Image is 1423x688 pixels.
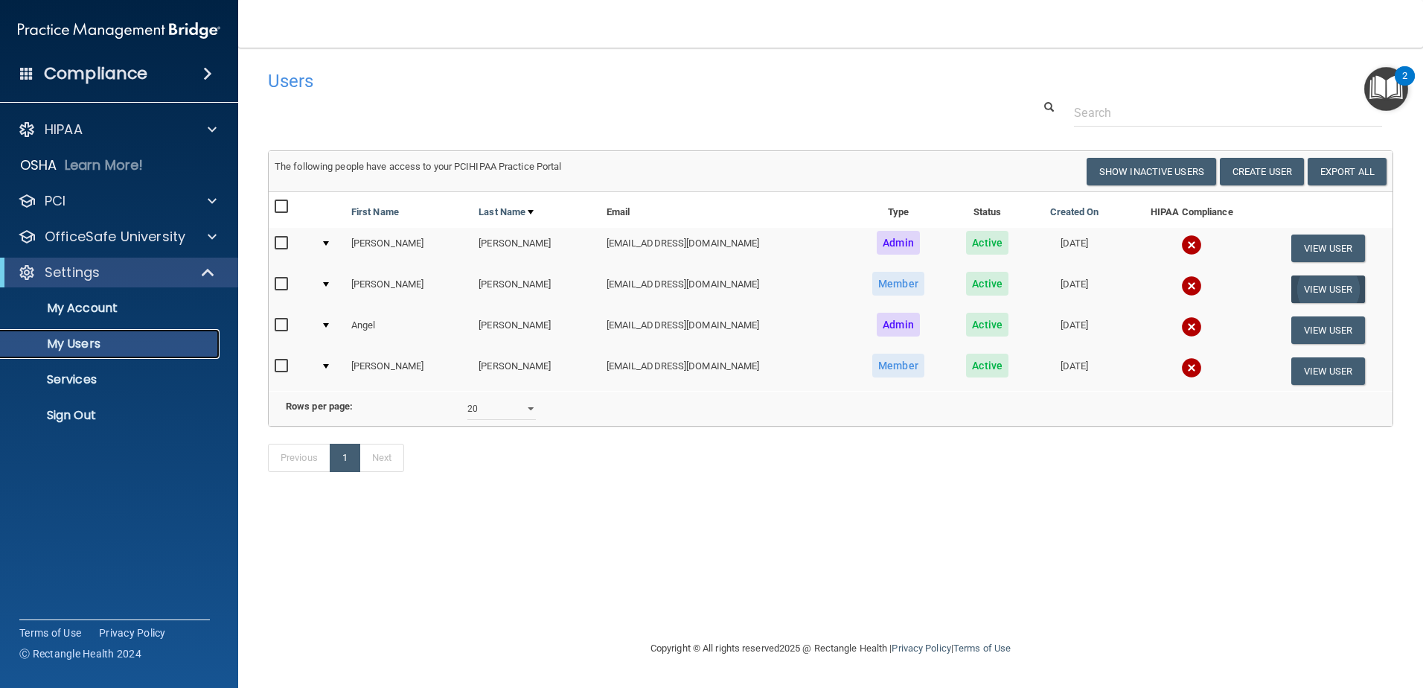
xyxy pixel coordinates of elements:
[18,264,216,281] a: Settings
[473,351,600,391] td: [PERSON_NAME]
[1291,357,1365,385] button: View User
[345,228,473,269] td: [PERSON_NAME]
[601,310,851,351] td: [EMAIL_ADDRESS][DOMAIN_NAME]
[1364,67,1408,111] button: Open Resource Center, 2 new notifications
[559,625,1102,672] div: Copyright © All rights reserved 2025 @ Rectangle Health | |
[1308,158,1387,185] a: Export All
[10,372,213,387] p: Services
[1291,275,1365,303] button: View User
[601,269,851,310] td: [EMAIL_ADDRESS][DOMAIN_NAME]
[10,408,213,423] p: Sign Out
[330,444,360,472] a: 1
[19,646,141,661] span: Ⓒ Rectangle Health 2024
[345,310,473,351] td: Angel
[275,161,562,172] span: The following people have access to your PCIHIPAA Practice Portal
[601,228,851,269] td: [EMAIL_ADDRESS][DOMAIN_NAME]
[1029,228,1121,269] td: [DATE]
[966,354,1008,378] span: Active
[1291,235,1365,262] button: View User
[351,203,399,221] a: First Name
[65,156,144,174] p: Learn More!
[10,337,213,351] p: My Users
[877,231,920,255] span: Admin
[99,625,166,640] a: Privacy Policy
[850,192,947,228] th: Type
[20,156,57,174] p: OSHA
[1181,275,1202,296] img: cross.ca9f0e7f.svg
[1121,192,1264,228] th: HIPAA Compliance
[345,269,473,310] td: [PERSON_NAME]
[872,354,924,378] span: Member
[1050,203,1099,221] a: Created On
[1087,158,1216,185] button: Show Inactive Users
[1220,158,1304,185] button: Create User
[601,192,851,228] th: Email
[966,272,1008,296] span: Active
[1402,76,1407,95] div: 2
[345,351,473,391] td: [PERSON_NAME]
[1074,99,1382,127] input: Search
[1181,235,1202,255] img: cross.ca9f0e7f.svg
[10,301,213,316] p: My Account
[268,444,330,472] a: Previous
[44,63,147,84] h4: Compliance
[1029,269,1121,310] td: [DATE]
[601,351,851,391] td: [EMAIL_ADDRESS][DOMAIN_NAME]
[953,643,1011,654] a: Terms of Use
[45,228,185,246] p: OfficeSafe University
[1029,310,1121,351] td: [DATE]
[18,16,220,45] img: PMB logo
[45,121,83,138] p: HIPAA
[1181,316,1202,337] img: cross.ca9f0e7f.svg
[473,310,600,351] td: [PERSON_NAME]
[286,401,353,412] b: Rows per page:
[45,192,65,210] p: PCI
[947,192,1029,228] th: Status
[892,643,950,654] a: Privacy Policy
[268,71,915,91] h4: Users
[45,264,100,281] p: Settings
[877,313,920,337] span: Admin
[18,192,217,210] a: PCI
[18,228,217,246] a: OfficeSafe University
[1291,316,1365,344] button: View User
[966,231,1008,255] span: Active
[966,313,1008,337] span: Active
[872,272,924,296] span: Member
[19,625,81,640] a: Terms of Use
[1181,357,1202,378] img: cross.ca9f0e7f.svg
[479,203,534,221] a: Last Name
[1029,351,1121,391] td: [DATE]
[473,228,600,269] td: [PERSON_NAME]
[473,269,600,310] td: [PERSON_NAME]
[18,121,217,138] a: HIPAA
[359,444,404,472] a: Next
